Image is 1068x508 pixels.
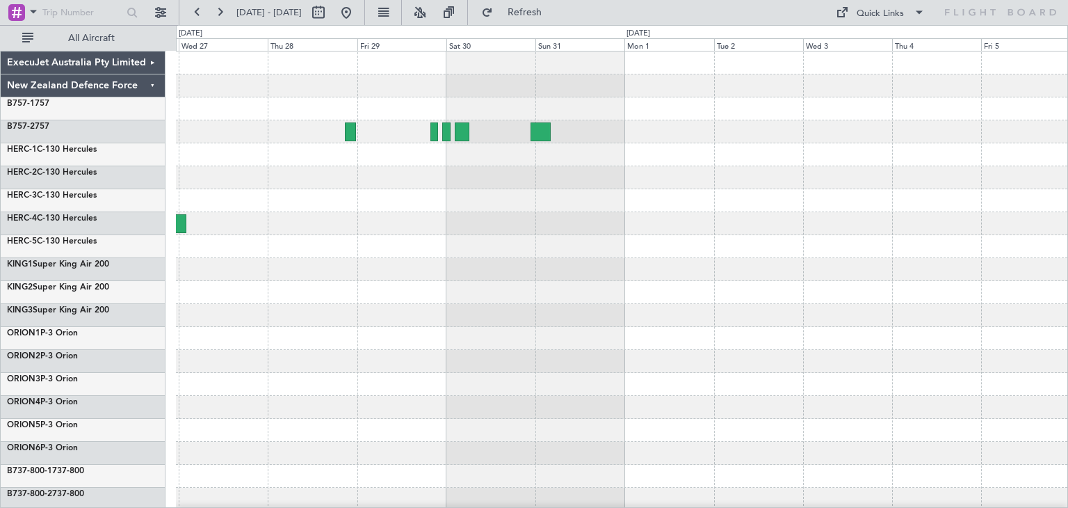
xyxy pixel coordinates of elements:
[446,38,535,51] div: Sat 30
[892,38,981,51] div: Thu 4
[829,1,932,24] button: Quick Links
[535,38,624,51] div: Sun 31
[42,2,122,23] input: Trip Number
[7,168,97,177] a: HERC-2C-130 Hercules
[7,191,97,200] a: HERC-3C-130 Hercules
[7,490,84,498] a: B737-800-2737-800
[7,122,49,131] a: B757-2757
[7,100,49,108] a: B757-1757
[803,38,892,51] div: Wed 3
[7,306,109,315] a: KING3Super King Air 200
[7,329,40,338] span: ORION1
[7,467,84,475] a: B737-800-1737-800
[7,283,33,292] span: KING2
[7,375,78,383] a: ORION3P-3 Orion
[7,398,78,406] a: ORION4P-3 Orion
[15,27,151,49] button: All Aircraft
[496,8,554,17] span: Refresh
[7,352,78,360] a: ORION2P-3 Orion
[7,100,35,108] span: B757-1
[7,375,40,383] span: ORION3
[7,444,78,452] a: ORION6P-3 Orion
[7,122,35,131] span: B757-2
[36,33,147,43] span: All Aircraft
[357,38,446,51] div: Fri 29
[7,329,78,338] a: ORION1P-3 Orion
[7,260,109,269] a: KING1Super King Air 200
[626,28,650,40] div: [DATE]
[7,145,37,154] span: HERC-1
[7,214,37,223] span: HERC-4
[475,1,558,24] button: Refresh
[7,490,52,498] span: B737-800-2
[714,38,803,51] div: Tue 2
[7,306,33,315] span: KING3
[7,191,37,200] span: HERC-3
[7,421,78,429] a: ORION5P-3 Orion
[7,237,37,246] span: HERC-5
[7,145,97,154] a: HERC-1C-130 Hercules
[7,444,40,452] span: ORION6
[7,260,33,269] span: KING1
[179,38,268,51] div: Wed 27
[7,214,97,223] a: HERC-4C-130 Hercules
[7,352,40,360] span: ORION2
[179,28,202,40] div: [DATE]
[857,7,904,21] div: Quick Links
[7,283,109,292] a: KING2Super King Air 200
[7,421,40,429] span: ORION5
[7,237,97,246] a: HERC-5C-130 Hercules
[268,38,357,51] div: Thu 28
[7,467,52,475] span: B737-800-1
[624,38,713,51] div: Mon 1
[7,168,37,177] span: HERC-2
[7,398,40,406] span: ORION4
[236,6,302,19] span: [DATE] - [DATE]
